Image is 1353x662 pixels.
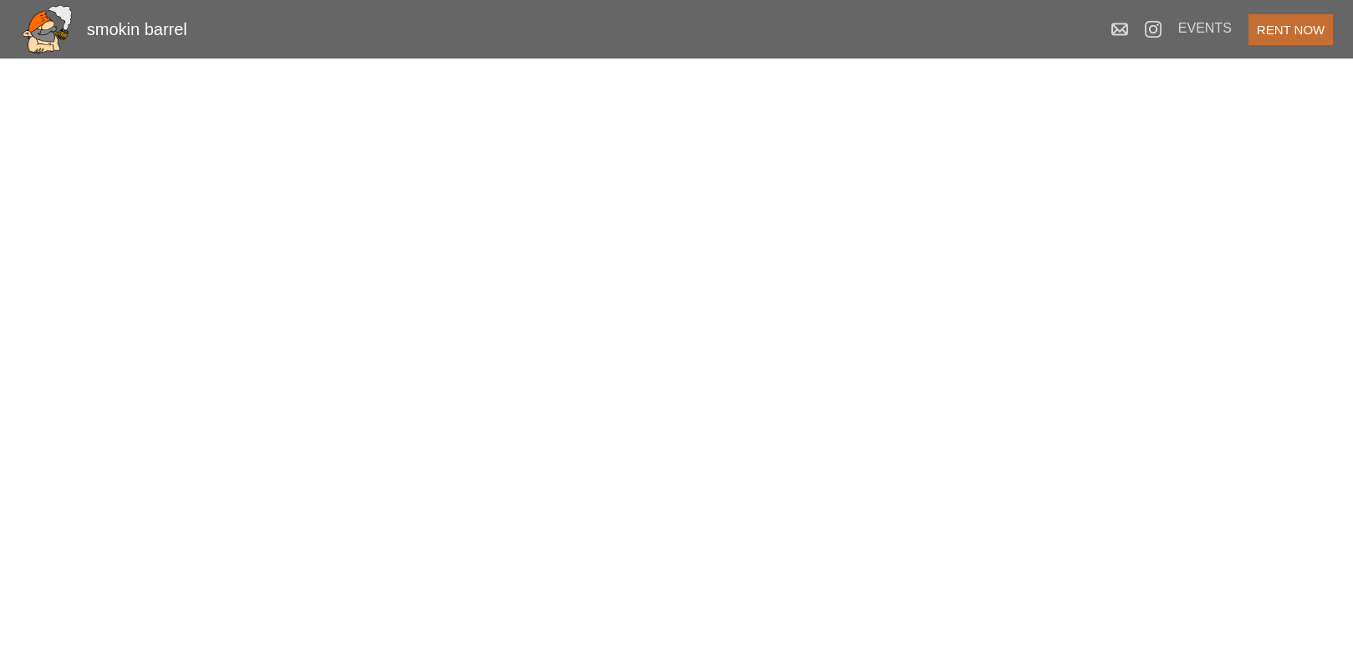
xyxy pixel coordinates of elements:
img: smokki.png [20,3,74,57]
img: mail.png [1111,21,1128,38]
a: EVENTS [1178,21,1232,35]
button: RENT NOW [1248,14,1333,45]
img: insta.png [1145,21,1162,38]
div: smokin barrel [87,20,187,39]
